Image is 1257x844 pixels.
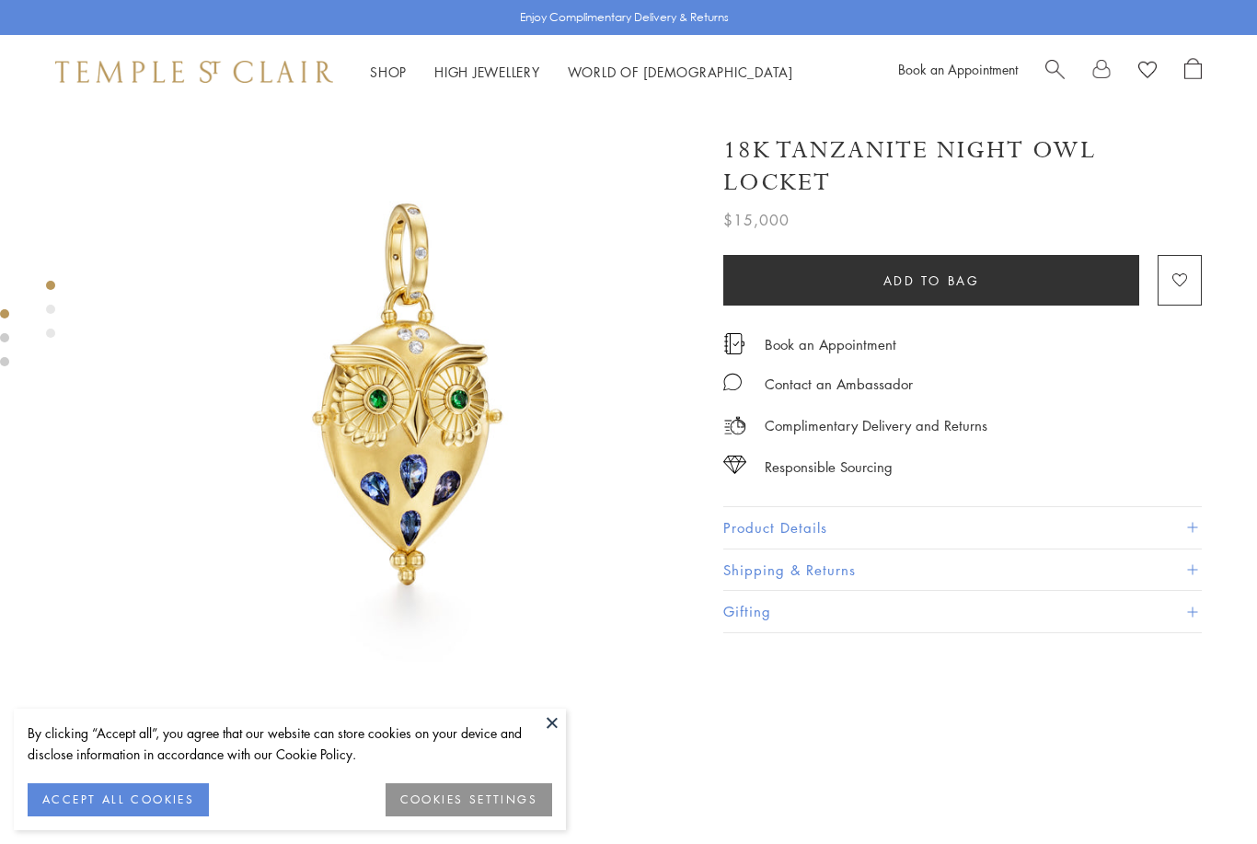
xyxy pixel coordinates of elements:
[28,783,209,816] button: ACCEPT ALL COOKIES
[55,61,333,83] img: Temple St. Clair
[370,63,407,81] a: ShopShop
[520,8,729,27] p: Enjoy Complimentary Delivery & Returns
[723,373,742,391] img: MessageIcon-01_2.svg
[723,255,1139,306] button: Add to bag
[765,414,987,437] p: Complimentary Delivery and Returns
[723,414,746,437] img: icon_delivery.svg
[370,61,793,84] nav: Main navigation
[386,783,552,816] button: COOKIES SETTINGS
[723,333,745,354] img: icon_appointment.svg
[723,134,1202,199] h1: 18K Tanzanite Night Owl Locket
[765,456,893,479] div: Responsible Sourcing
[883,271,980,291] span: Add to bag
[765,373,913,396] div: Contact an Ambassador
[1138,58,1157,86] a: View Wishlist
[723,591,1202,632] button: Gifting
[46,276,55,353] div: Product gallery navigation
[1165,757,1239,826] iframe: Gorgias live chat messenger
[434,63,540,81] a: High JewelleryHigh Jewellery
[28,723,552,765] div: By clicking “Accept all”, you agree that our website can store cookies on your device and disclos...
[120,109,696,685] img: 18K Tanzanite Night Owl Locket
[1045,58,1065,86] a: Search
[765,334,896,354] a: Book an Appointment
[568,63,793,81] a: World of [DEMOGRAPHIC_DATA]World of [DEMOGRAPHIC_DATA]
[1184,58,1202,86] a: Open Shopping Bag
[723,456,746,474] img: icon_sourcing.svg
[898,60,1018,78] a: Book an Appointment
[723,507,1202,549] button: Product Details
[723,208,790,232] span: $15,000
[723,549,1202,591] button: Shipping & Returns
